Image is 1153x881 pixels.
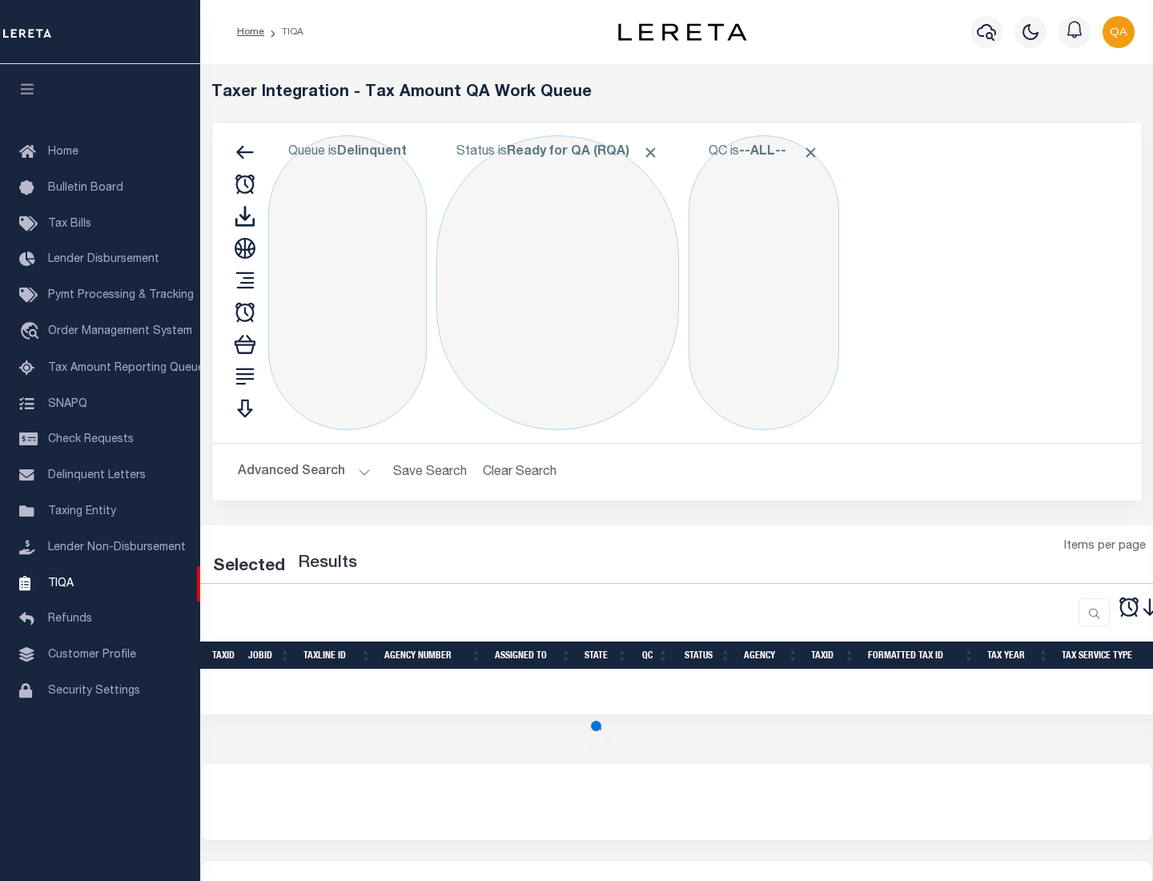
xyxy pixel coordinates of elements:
th: TaxLine ID [297,642,378,670]
a: Home [237,27,264,37]
div: Click to Edit [436,135,679,430]
h5: Taxer Integration - Tax Amount QA Work Queue [211,83,1143,103]
span: Click to Remove [802,144,819,161]
span: Refunds [48,613,92,625]
th: Agency Number [378,642,488,670]
button: Advanced Search [238,457,371,488]
li: TIQA [264,25,303,39]
th: JobID [242,642,297,670]
span: Security Settings [48,686,140,697]
span: TIQA [48,577,74,589]
span: Pymt Processing & Tracking [48,290,194,301]
span: Tax Bills [48,219,91,230]
span: Customer Profile [48,650,136,661]
b: Ready for QA (RQA) [507,146,659,159]
i: travel_explore [19,322,45,343]
span: Tax Amount Reporting Queue [48,363,204,374]
img: logo-dark.svg [618,23,746,41]
th: Tax Year [981,642,1055,670]
span: Check Requests [48,434,134,445]
span: Delinquent Letters [48,470,146,481]
span: Taxing Entity [48,506,116,517]
b: Delinquent [337,146,407,159]
th: TaxID [206,642,242,670]
img: svg+xml;base64,PHN2ZyB4bWxucz0iaHR0cDovL3d3dy53My5vcmcvMjAwMC9zdmciIHBvaW50ZXItZXZlbnRzPSJub25lIi... [1103,16,1135,48]
th: Formatted Tax ID [862,642,981,670]
th: QC [634,642,675,670]
span: Click to Remove [642,144,659,161]
span: SNAPQ [48,398,87,409]
span: Lender Non-Disbursement [48,542,186,553]
div: Click to Edit [268,135,427,430]
span: Lender Disbursement [48,254,159,265]
th: Agency [737,642,805,670]
th: TaxID [805,642,862,670]
div: Click to Edit [689,135,839,430]
th: State [578,642,634,670]
span: Order Management System [48,326,192,337]
span: Bulletin Board [48,183,123,194]
span: Home [48,147,78,158]
th: Status [675,642,737,670]
b: --ALL-- [739,146,786,159]
div: Selected [213,554,285,580]
label: Results [298,551,357,577]
button: Save Search [384,457,476,488]
span: Items per page [1064,538,1146,556]
th: Assigned To [488,642,578,670]
button: Clear Search [476,457,564,488]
